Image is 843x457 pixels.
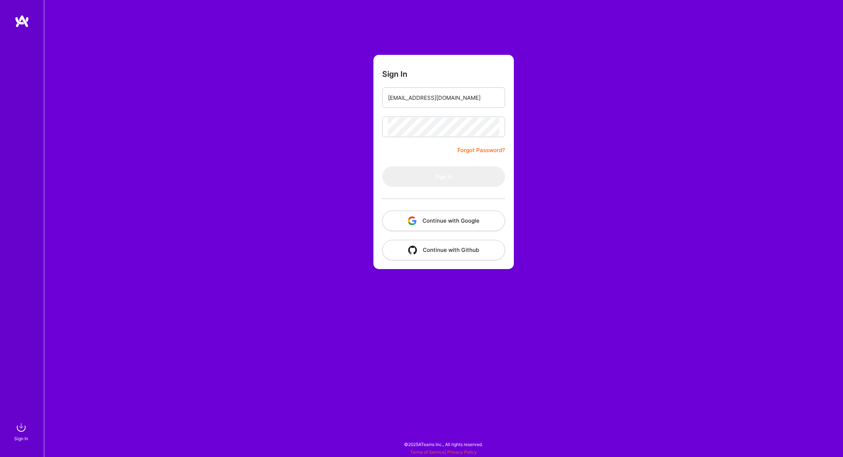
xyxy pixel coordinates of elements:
[408,216,417,225] img: icon
[14,420,29,435] img: sign in
[458,146,505,155] a: Forgot Password?
[388,88,499,107] input: Email...
[382,69,407,79] h3: Sign In
[15,420,29,442] a: sign inSign In
[447,449,477,455] a: Privacy Policy
[44,435,843,453] div: © 2025 ATeams Inc., All rights reserved.
[14,435,28,442] div: Sign In
[408,246,417,254] img: icon
[382,240,505,260] button: Continue with Github
[15,15,29,28] img: logo
[410,449,445,455] a: Terms of Service
[382,211,505,231] button: Continue with Google
[382,166,505,187] button: Sign In
[410,449,477,455] span: |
